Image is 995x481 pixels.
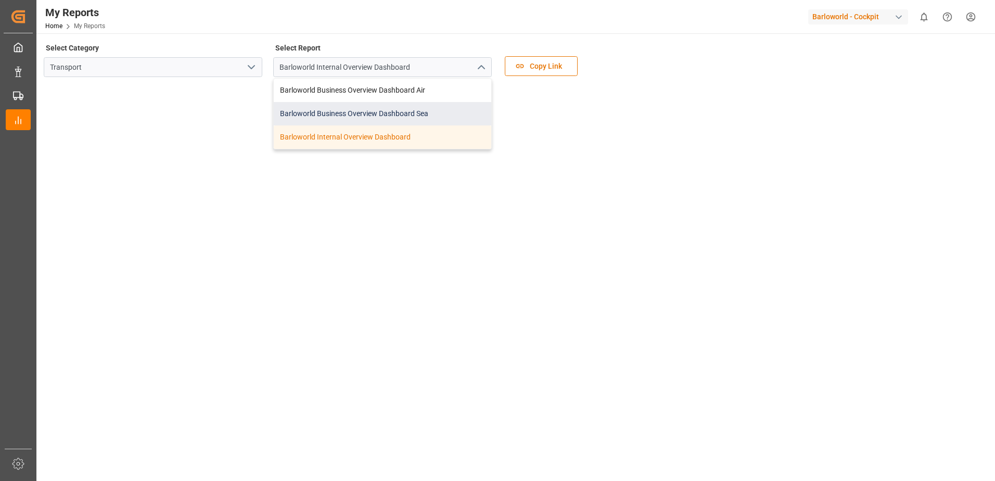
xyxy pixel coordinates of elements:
a: Home [45,22,62,30]
button: Help Center [936,5,959,29]
div: Barloworld Internal Overview Dashboard [274,125,491,149]
button: Copy Link [505,56,578,76]
div: Barloworld Business Overview Dashboard Sea [274,102,491,125]
button: close menu [473,59,488,75]
label: Select Report [273,41,322,55]
div: My Reports [45,5,105,20]
div: Barloworld Business Overview Dashboard Air [274,79,491,102]
span: Copy Link [525,61,567,72]
button: show 0 new notifications [912,5,936,29]
input: Type to search/select [273,57,492,77]
div: Barloworld - Cockpit [808,9,908,24]
input: Type to search/select [44,57,262,77]
label: Select Category [44,41,100,55]
button: open menu [243,59,259,75]
button: Barloworld - Cockpit [808,7,912,27]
